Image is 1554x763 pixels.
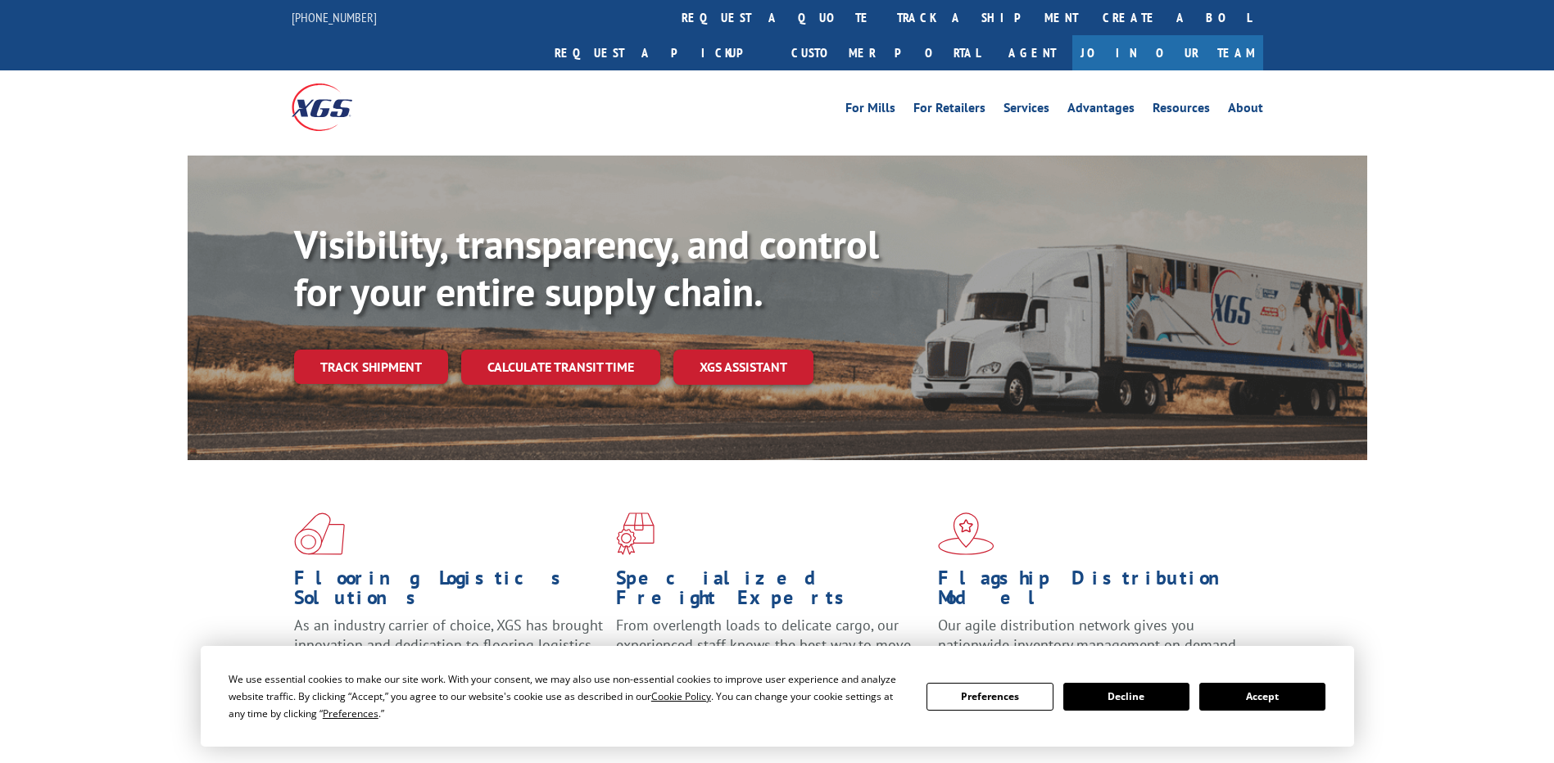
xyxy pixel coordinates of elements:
div: We use essential cookies to make our site work. With your consent, we may also use non-essential ... [229,670,907,722]
a: Calculate transit time [461,350,660,385]
a: Services [1004,102,1049,120]
img: xgs-icon-total-supply-chain-intelligence-red [294,512,345,555]
a: Resources [1153,102,1210,120]
a: About [1228,102,1263,120]
button: Accept [1199,683,1325,711]
h1: Specialized Freight Experts [616,568,926,616]
span: Preferences [323,707,378,720]
span: As an industry carrier of choice, XGS has brought innovation and dedication to flooring logistics... [294,616,603,674]
a: XGS ASSISTANT [673,350,813,385]
img: xgs-icon-focused-on-flooring-red [616,512,655,555]
a: Advantages [1067,102,1135,120]
b: Visibility, transparency, and control for your entire supply chain. [294,219,879,317]
img: xgs-icon-flagship-distribution-model-red [938,512,994,555]
h1: Flooring Logistics Solutions [294,568,604,616]
span: Cookie Policy [651,689,711,703]
div: Cookie Consent Prompt [201,646,1354,747]
button: Decline [1063,683,1189,711]
a: Agent [992,35,1072,70]
a: For Mills [845,102,895,120]
p: From overlength loads to delicate cargo, our experienced staff knows the best way to move your fr... [616,616,926,689]
a: Join Our Team [1072,35,1263,70]
a: Customer Portal [779,35,992,70]
a: Request a pickup [542,35,779,70]
h1: Flagship Distribution Model [938,568,1248,616]
span: Our agile distribution network gives you nationwide inventory management on demand. [938,616,1239,654]
button: Preferences [927,683,1053,711]
a: [PHONE_NUMBER] [292,9,377,25]
a: For Retailers [913,102,985,120]
a: Track shipment [294,350,448,384]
